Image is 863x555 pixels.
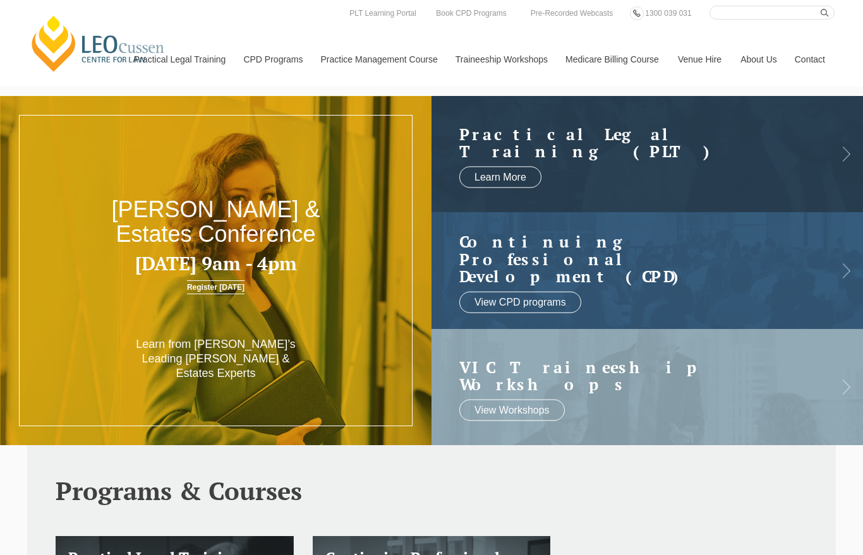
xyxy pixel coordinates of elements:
[446,32,556,87] a: Traineeship Workshops
[459,125,810,160] h2: Practical Legal Training (PLT)
[234,32,311,87] a: CPD Programs
[87,197,346,247] h2: [PERSON_NAME] & Estates Conference
[124,32,234,87] a: Practical Legal Training
[28,14,168,73] a: [PERSON_NAME] Centre for Law
[459,233,810,285] a: Continuing ProfessionalDevelopment (CPD)
[187,280,244,294] a: Register [DATE]
[130,337,302,381] p: Learn from [PERSON_NAME]’s Leading [PERSON_NAME] & Estates Experts
[459,291,581,313] a: View CPD programs
[731,32,785,87] a: About Us
[668,32,731,87] a: Venue Hire
[346,6,419,20] a: PLT Learning Portal
[528,6,617,20] a: Pre-Recorded Webcasts
[87,253,346,274] h3: [DATE] 9am - 4pm
[311,32,446,87] a: Practice Management Course
[433,6,509,20] a: Book CPD Programs
[459,125,810,160] a: Practical LegalTraining (PLT)
[459,166,541,188] a: Learn More
[785,32,835,87] a: Contact
[459,233,810,285] h2: Continuing Professional Development (CPD)
[56,477,807,504] h2: Programs & Courses
[459,399,565,421] a: View Workshops
[642,6,694,20] a: 1300 039 031
[459,358,810,393] a: VIC Traineeship Workshops
[645,9,691,18] span: 1300 039 031
[556,32,668,87] a: Medicare Billing Course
